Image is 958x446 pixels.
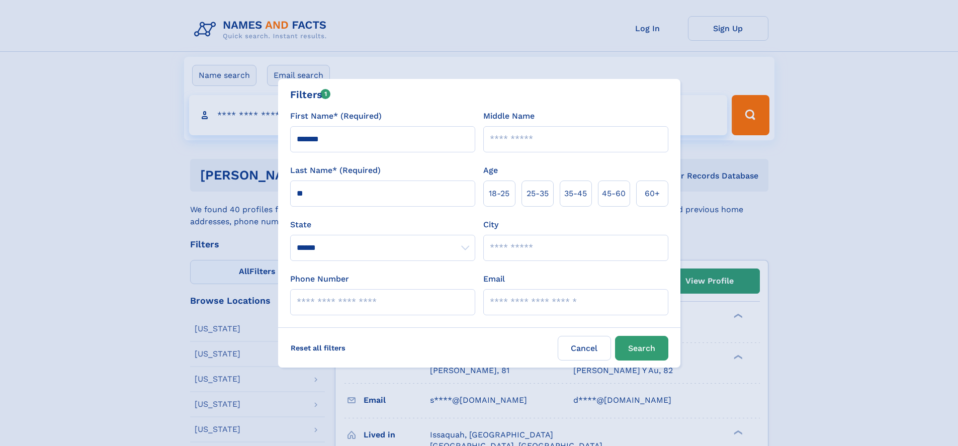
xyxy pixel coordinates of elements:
label: City [483,219,498,231]
label: Reset all filters [284,336,352,360]
label: Age [483,164,498,176]
label: Phone Number [290,273,349,285]
span: 35‑45 [564,188,587,200]
label: Middle Name [483,110,535,122]
span: 60+ [645,188,660,200]
button: Search [615,336,668,361]
label: Last Name* (Required) [290,164,381,176]
label: State [290,219,475,231]
span: 18‑25 [489,188,509,200]
span: 25‑35 [527,188,549,200]
label: Cancel [558,336,611,361]
label: Email [483,273,505,285]
label: First Name* (Required) [290,110,382,122]
span: 45‑60 [602,188,626,200]
div: Filters [290,87,331,102]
